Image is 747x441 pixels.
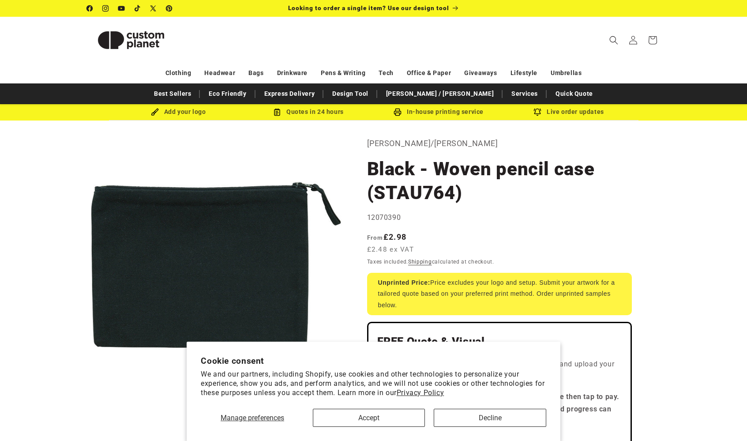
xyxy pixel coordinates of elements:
a: Clothing [165,65,191,81]
a: Lifestyle [511,65,537,81]
img: Custom Planet [87,20,175,60]
a: Headwear [204,65,235,81]
a: Office & Paper [407,65,451,81]
img: Brush Icon [151,108,159,116]
span: 12070390 [367,213,401,222]
summary: Search [604,30,623,50]
a: Eco Friendly [204,86,251,102]
strong: Unprinted Price: [378,279,431,286]
a: Shipping [408,259,432,265]
span: From [367,234,383,241]
span: Looking to order a single item? Use our design tool [288,4,449,11]
a: Bags [248,65,263,81]
div: Live order updates [504,106,634,117]
h2: Cookie consent [201,356,546,366]
a: Design Tool [328,86,373,102]
a: [PERSON_NAME] / [PERSON_NAME] [382,86,498,102]
a: Services [507,86,542,102]
div: Price excludes your logo and setup. Submit your artwork for a tailored quote based on your prefer... [367,273,632,315]
img: Order Updates Icon [273,108,281,116]
a: Custom Planet [83,17,178,63]
img: Order updates [533,108,541,116]
span: £2.48 ex VAT [367,245,414,255]
h2: FREE Quote & Visual [377,335,622,349]
media-gallery: Gallery Viewer [87,136,345,395]
p: We and our partners, including Shopify, use cookies and other technologies to personalize your ex... [201,370,546,397]
iframe: Chat Widget [703,399,747,441]
a: Drinkware [277,65,308,81]
div: In-house printing service [374,106,504,117]
img: In-house printing [394,108,402,116]
button: Accept [313,409,425,427]
button: Decline [434,409,546,427]
a: Privacy Policy [397,388,444,397]
div: Quotes in 24 hours [244,106,374,117]
a: Pens & Writing [321,65,365,81]
span: Manage preferences [221,414,284,422]
a: Umbrellas [551,65,582,81]
div: Taxes included. calculated at checkout. [367,257,632,266]
h1: Black - Woven pencil case (STAU764) [367,157,632,205]
strong: £2.98 [367,232,407,241]
a: Best Sellers [150,86,195,102]
a: Quick Quote [551,86,597,102]
a: Giveaways [464,65,497,81]
p: [PERSON_NAME]/[PERSON_NAME] [367,136,632,151]
a: Tech [379,65,393,81]
div: Add your logo [113,106,244,117]
button: Manage preferences [201,409,304,427]
a: Express Delivery [260,86,319,102]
